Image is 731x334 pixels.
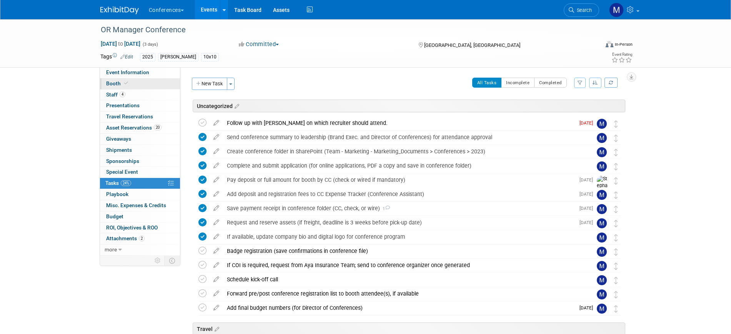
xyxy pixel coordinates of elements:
[236,40,282,48] button: Committed
[100,7,139,14] img: ExhibitDay
[604,78,618,88] a: Refresh
[210,304,223,311] a: edit
[223,230,581,243] div: If available, update company bio and digital logo for conference program
[213,325,219,332] a: Edit sections
[579,206,597,211] span: [DATE]
[100,78,180,89] a: Booth
[223,173,575,186] div: Pay deposit or full amount for booth by CC (check or wired if mandatory)
[210,290,223,297] a: edit
[100,156,180,167] a: Sponsorships
[614,248,618,256] i: Move task
[614,305,618,312] i: Move task
[100,123,180,133] a: Asset Reservations20
[210,219,223,226] a: edit
[100,233,180,244] a: Attachments2
[614,291,618,298] i: Move task
[223,273,581,286] div: Schedule kick-off call
[614,263,618,270] i: Move task
[100,178,180,189] a: Tasks24%
[597,261,607,271] img: Marygrace LeGros
[106,202,166,208] span: Misc. Expenses & Credits
[120,54,133,60] a: Edit
[210,262,223,269] a: edit
[100,134,180,145] a: Giveaways
[100,40,141,47] span: [DATE] [DATE]
[210,176,223,183] a: edit
[210,162,223,169] a: edit
[554,40,633,52] div: Event Format
[614,191,618,199] i: Move task
[223,287,581,300] div: Forward pre/post conference registration list to booth attendee(s), if available
[597,133,607,143] img: Marygrace LeGros
[223,301,575,314] div: Add final budget numbers (for Director of Conferences)
[210,120,223,126] a: edit
[210,248,223,254] a: edit
[223,159,581,172] div: Complete and submit application (for online applications, PDF a copy and save in conference folder)
[614,42,633,47] div: In-Person
[614,277,618,284] i: Move task
[106,224,158,231] span: ROI, Objectives & ROO
[579,220,597,225] span: [DATE]
[614,149,618,156] i: Move task
[100,90,180,100] a: Staff4
[100,100,180,111] a: Presentations
[106,136,131,142] span: Giveaways
[472,78,502,88] button: All Tasks
[597,204,607,214] img: Marygrace LeGros
[117,41,124,47] span: to
[597,190,607,200] img: Marygrace LeGros
[154,125,162,130] span: 20
[139,236,145,241] span: 2
[106,169,138,175] span: Special Event
[106,69,149,75] span: Event Information
[193,100,625,112] div: Uncategorized
[501,78,535,88] button: Incomplete
[597,176,608,209] img: Stephanie Donley
[564,3,599,17] a: Search
[223,244,581,258] div: Badge registration (save confirmations in conference file)
[100,111,180,122] a: Travel Reservations
[106,235,145,241] span: Attachments
[100,67,180,78] a: Event Information
[233,102,239,110] a: Edit sections
[223,216,575,229] div: Request and reserve assets (if freight, deadline is 3 weeks before pick-up date)
[100,211,180,222] a: Budget
[210,205,223,212] a: edit
[609,3,624,17] img: Marygrace LeGros
[140,53,155,61] div: 2025
[142,42,158,47] span: (3 days)
[100,53,133,61] td: Tags
[597,233,607,243] img: Marygrace LeGros
[223,202,575,215] div: Save payment receipt in conference folder (CC, check, or wire)
[100,244,180,255] a: more
[606,41,613,47] img: Format-Inperson.png
[424,42,520,48] span: [GEOGRAPHIC_DATA], [GEOGRAPHIC_DATA]
[100,223,180,233] a: ROI, Objectives & ROO
[614,135,618,142] i: Move task
[223,131,581,144] div: Send conference summary to leadership (Brand Exec. and Director of Conferences) for attendance ap...
[597,304,607,314] img: Marygrace LeGros
[597,275,607,285] img: Marygrace LeGros
[210,276,223,283] a: edit
[124,81,128,85] i: Booth reservation complete
[614,206,618,213] i: Move task
[105,246,117,253] span: more
[106,213,123,219] span: Budget
[534,78,567,88] button: Completed
[210,191,223,198] a: edit
[105,180,131,186] span: Tasks
[597,147,607,157] img: Marygrace LeGros
[106,102,140,108] span: Presentations
[106,91,125,98] span: Staff
[574,7,592,13] span: Search
[164,256,180,266] td: Toggle Event Tabs
[380,206,390,211] span: 1
[223,145,581,158] div: Create conference folder in SharePoint (Team - Marketing - Marketing_Documents > Conferences > 2023)
[223,259,581,272] div: If COI is required, request from Aya Insurance Team; send to conference organizer once generated
[597,119,607,129] img: Marygrace LeGros
[120,91,125,97] span: 4
[611,53,632,56] div: Event Rating
[192,78,227,90] button: New Task
[597,161,607,171] img: Marygrace LeGros
[201,53,219,61] div: 10x10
